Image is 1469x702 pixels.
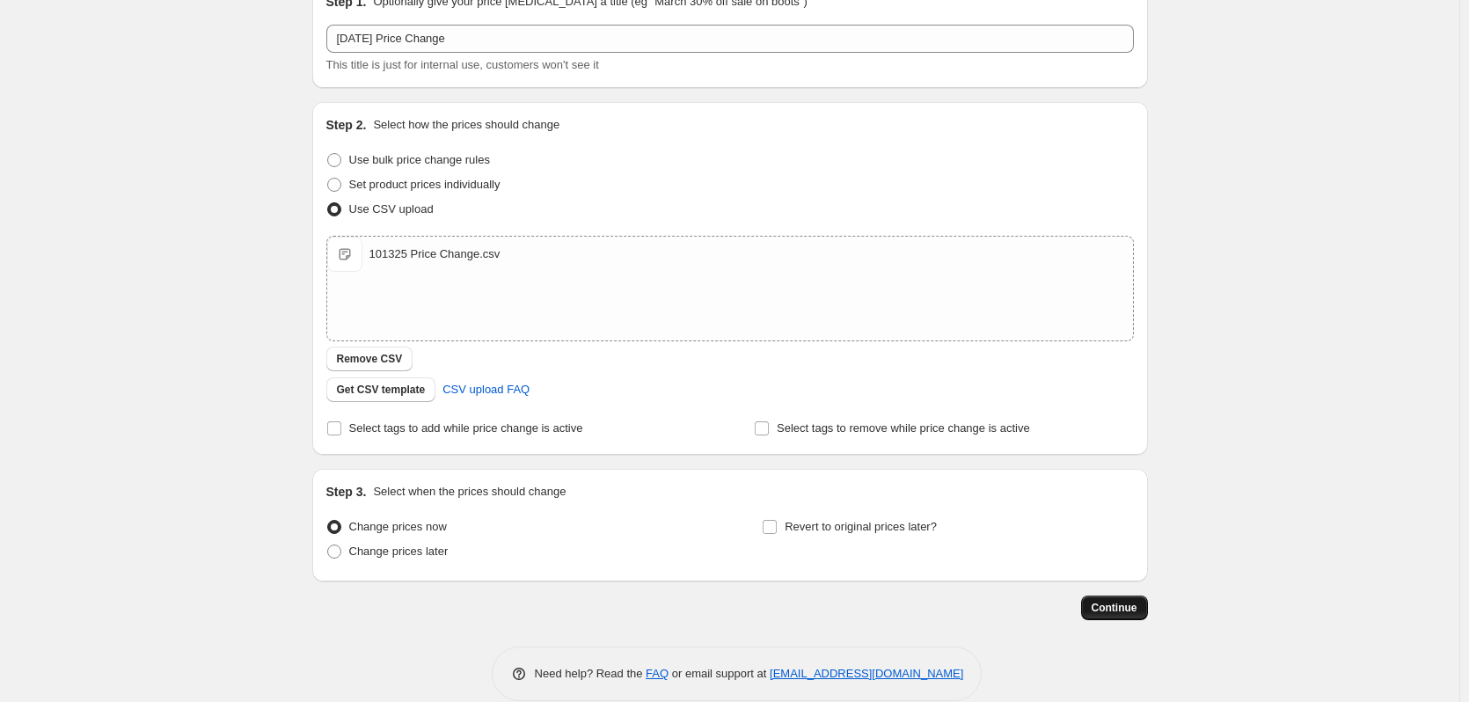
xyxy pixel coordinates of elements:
span: Select tags to add while price change is active [349,421,583,435]
a: FAQ [646,667,669,680]
input: 30% off holiday sale [326,25,1134,53]
span: Select tags to remove while price change is active [777,421,1030,435]
a: CSV upload FAQ [432,376,540,404]
span: Continue [1092,601,1137,615]
span: Get CSV template [337,383,426,397]
p: Select when the prices should change [373,483,566,501]
p: Select how the prices should change [373,116,559,134]
span: Change prices later [349,545,449,558]
span: Remove CSV [337,352,403,366]
button: Continue [1081,596,1148,620]
span: This title is just for internal use, customers won't see it [326,58,599,71]
a: [EMAIL_ADDRESS][DOMAIN_NAME] [770,667,963,680]
span: Need help? Read the [535,667,647,680]
h2: Step 3. [326,483,367,501]
span: Revert to original prices later? [785,520,937,533]
span: Use bulk price change rules [349,153,490,166]
span: Use CSV upload [349,202,434,216]
div: 101325 Price Change.csv [369,245,501,263]
span: Set product prices individually [349,178,501,191]
button: Get CSV template [326,377,436,402]
span: Change prices now [349,520,447,533]
span: or email support at [669,667,770,680]
span: CSV upload FAQ [442,381,530,399]
h2: Step 2. [326,116,367,134]
button: Remove CSV [326,347,413,371]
